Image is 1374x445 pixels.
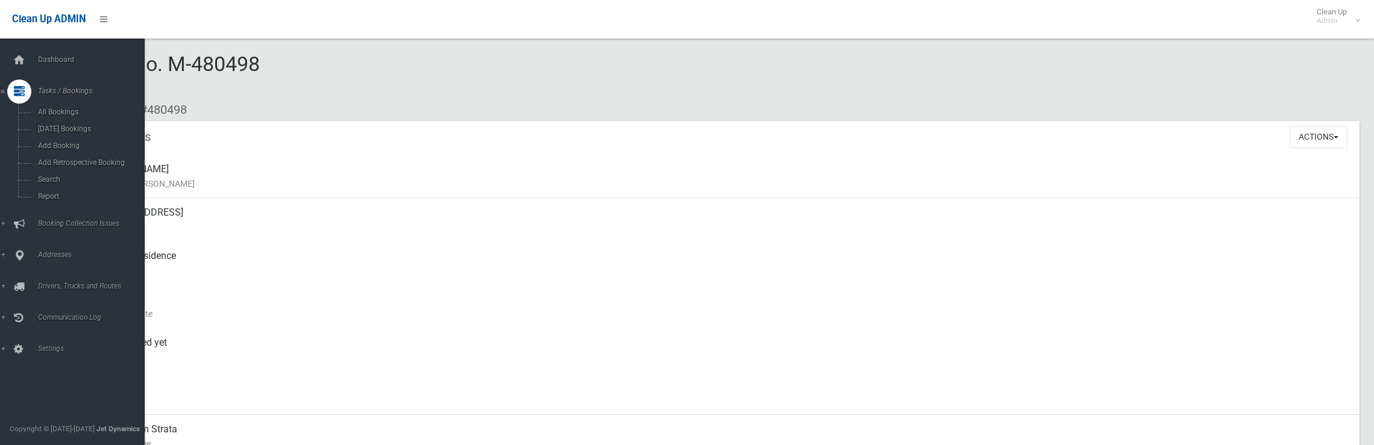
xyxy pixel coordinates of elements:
[96,372,1350,415] div: [DATE]
[34,87,154,95] span: Tasks / Bookings
[34,108,143,116] span: All Bookings
[34,192,143,201] span: Report
[1311,7,1359,25] span: Clean Up
[96,425,140,433] strong: Jet Dynamics
[12,13,86,25] span: Clean Up ADMIN
[34,142,143,150] span: Add Booking
[96,328,1350,372] div: Not collected yet
[34,313,154,322] span: Communication Log
[96,393,1350,408] small: Zone
[96,155,1350,198] div: [PERSON_NAME]
[96,241,1350,285] div: Front of Residence
[1317,16,1347,25] small: Admin
[34,282,154,290] span: Drivers, Trucks and Routes
[96,220,1350,234] small: Address
[34,55,154,64] span: Dashboard
[96,198,1350,241] div: [STREET_ADDRESS]
[34,344,154,353] span: Settings
[53,52,260,99] span: Booking No. M-480498
[34,219,154,228] span: Booking Collection Issues
[96,307,1350,321] small: Collection Date
[10,425,95,433] span: Copyright © [DATE]-[DATE]
[34,175,143,184] span: Search
[96,176,1350,191] small: Name of [PERSON_NAME]
[34,125,143,133] span: [DATE] Bookings
[1290,126,1347,148] button: Actions
[96,263,1350,278] small: Pickup Point
[96,285,1350,328] div: [DATE]
[34,251,154,259] span: Addresses
[34,158,143,167] span: Add Retrospective Booking
[131,99,187,121] li: #480498
[96,350,1350,364] small: Collected At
